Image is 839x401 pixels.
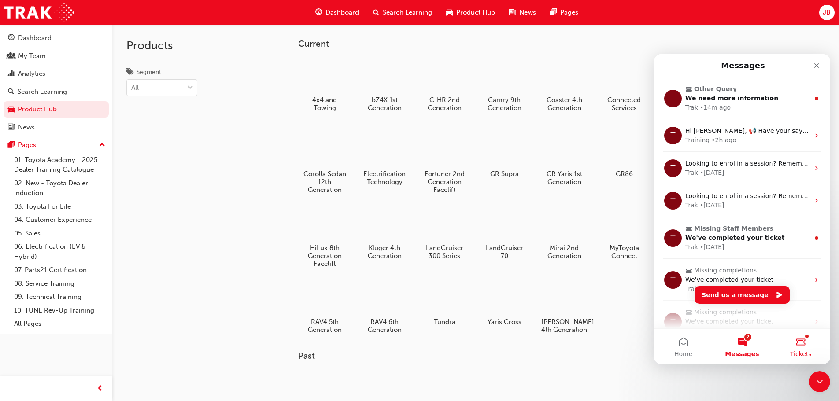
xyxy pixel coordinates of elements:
a: 02. New - Toyota Dealer Induction [11,177,109,200]
button: Messages [59,275,117,310]
div: Training [31,81,55,91]
h5: LandCruiser 70 [481,244,528,260]
a: Kluger 4th Generation [358,204,411,263]
a: HiLux 8th Generation Facelift [298,204,351,271]
div: • [DATE] [46,114,70,123]
button: Pages [4,137,109,153]
h5: GR Yaris 1st Generation [541,170,588,186]
a: Product Hub [4,101,109,118]
h5: Fortuner 2nd Generation Facelift [421,170,468,194]
a: Search Learning [4,84,109,100]
div: Trak [31,188,44,198]
a: MyToyota Connect [598,204,651,263]
span: We've completed your ticket [31,264,119,271]
a: Mirai 2nd Generation [538,204,591,263]
a: pages-iconPages [543,4,585,22]
div: Profile image for Trak [10,175,28,193]
span: news-icon [509,7,516,18]
span: chart-icon [8,70,15,78]
h3: Current [298,39,798,49]
iframe: Intercom live chat [809,371,830,392]
span: car-icon [446,7,453,18]
h5: GR Supra [481,170,528,178]
h5: Connected Services [601,96,647,112]
h5: Coaster 4th Generation [541,96,588,112]
div: Trak [31,272,44,281]
h5: Tundra [421,318,468,326]
div: • [DATE] [46,230,70,239]
h2: Products [126,39,197,53]
span: News [519,7,536,18]
span: Looking to enrol in a session? Remember to keep an eye on the session location or region Or searc... [31,138,412,145]
h5: RAV4 5th Generation [302,318,348,334]
a: Electrification Technology [358,130,411,189]
a: guage-iconDashboard [308,4,366,22]
span: Messages [71,297,105,303]
a: 01. Toyota Academy - 2025 Dealer Training Catalogue [11,153,109,177]
button: JB [819,5,835,20]
div: • [DATE] [46,147,70,156]
a: Connected Services [598,56,651,115]
a: bZ4X 1st Generation [358,56,411,115]
h5: LandCruiser 300 Series [421,244,468,260]
img: Trak [4,3,74,22]
span: JB [823,7,831,18]
a: RAV4 6th Generation [358,278,411,337]
div: News [18,122,35,132]
div: My Team [18,51,46,61]
div: Analytics [18,69,45,79]
button: Send us a message [41,232,136,250]
a: 10. TUNE Rev-Up Training [11,304,109,317]
h5: Camry 9th Generation [481,96,528,112]
h5: Yaris Cross [481,318,528,326]
span: car-icon [8,106,15,114]
span: Missing Staff Members [40,170,119,179]
span: Home [20,297,38,303]
a: car-iconProduct Hub [439,4,502,22]
span: Dashboard [325,7,359,18]
a: 4x4 and Towing [298,56,351,115]
span: down-icon [187,82,193,94]
div: Profile image for Trak [10,105,28,123]
a: My Team [4,48,109,64]
a: All Pages [11,317,109,331]
div: Trak [31,230,44,239]
h5: C-HR 2nd Generation [421,96,468,112]
a: 04. Customer Experience [11,213,109,227]
button: DashboardMy TeamAnalyticsSearch LearningProduct HubNews [4,28,109,137]
a: news-iconNews [502,4,543,22]
a: 05. Sales [11,227,109,240]
span: guage-icon [315,7,322,18]
a: Analytics [4,66,109,82]
div: • 2h ago [57,81,82,91]
span: search-icon [373,7,379,18]
a: 09. Technical Training [11,290,109,304]
a: Dashboard [4,30,109,46]
span: guage-icon [8,34,15,42]
span: search-icon [8,88,14,96]
div: Segment [137,68,161,77]
a: [PERSON_NAME] 4th Generation [538,278,591,337]
span: Pages [560,7,578,18]
span: We've completed your ticket [31,222,119,229]
div: Profile image for Trak [10,138,28,155]
a: 07. Parts21 Certification [11,263,109,277]
h5: MyToyota Connect [601,244,647,260]
span: pages-icon [550,7,557,18]
a: 08. Service Training [11,277,109,291]
h5: [PERSON_NAME] 4th Generation [541,318,588,334]
a: search-iconSearch Learning [366,4,439,22]
h5: Kluger 4th Generation [362,244,408,260]
span: pages-icon [8,141,15,149]
a: RAV4 5th Generation [298,278,351,337]
a: Tundra [418,278,471,329]
a: Camry 9th Generation [478,56,531,115]
span: Missing completions [40,254,103,263]
h5: bZ4X 1st Generation [362,96,408,112]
